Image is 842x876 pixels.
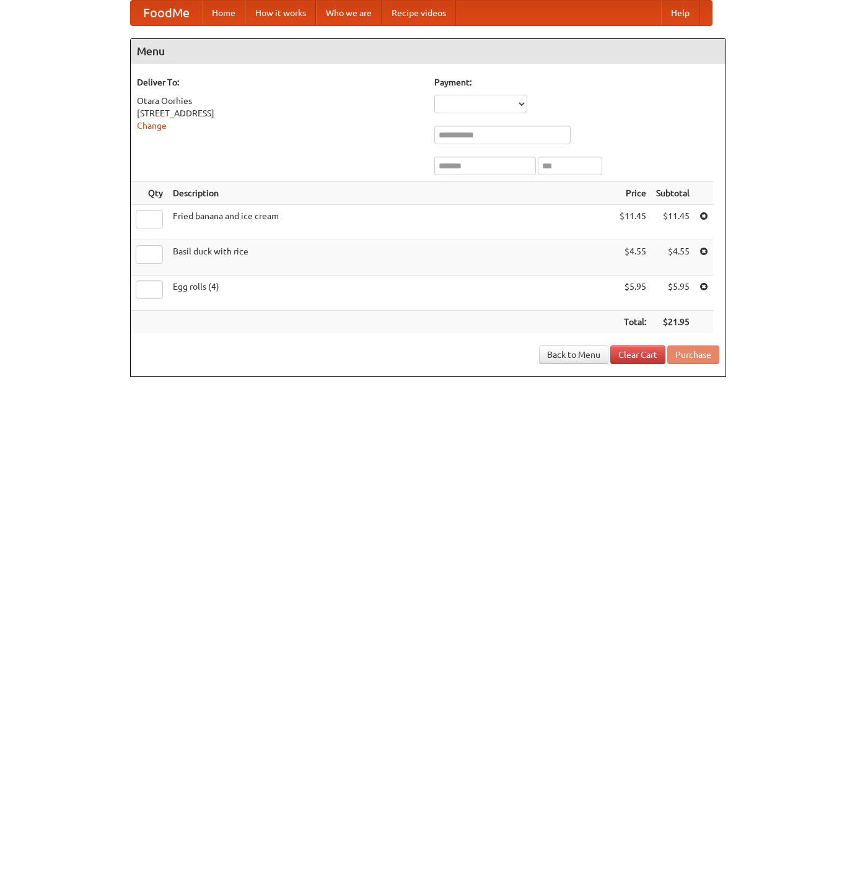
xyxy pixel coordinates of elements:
th: $21.95 [651,311,695,334]
td: $4.55 [651,240,695,275]
a: Home [202,1,245,25]
td: $5.95 [615,275,651,311]
h5: Payment: [434,76,719,89]
div: Otara Oorhies [137,95,422,107]
td: Egg rolls (4) [168,275,615,311]
a: FoodMe [131,1,202,25]
td: $5.95 [651,275,695,311]
td: $11.45 [615,205,651,240]
a: Clear Cart [610,345,665,364]
th: Subtotal [651,182,695,205]
th: Description [168,182,615,205]
td: Basil duck with rice [168,240,615,275]
h5: Deliver To: [137,76,422,89]
button: Purchase [667,345,719,364]
td: Fried banana and ice cream [168,205,615,240]
a: Help [661,1,699,25]
div: [STREET_ADDRESS] [137,107,422,119]
a: Change [137,121,167,131]
h4: Menu [131,39,726,64]
th: Qty [131,182,168,205]
th: Total: [615,311,651,334]
a: Back to Menu [539,345,608,364]
a: Who we are [316,1,382,25]
td: $4.55 [615,240,651,275]
a: Recipe videos [382,1,456,25]
th: Price [615,182,651,205]
td: $11.45 [651,205,695,240]
a: How it works [245,1,316,25]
